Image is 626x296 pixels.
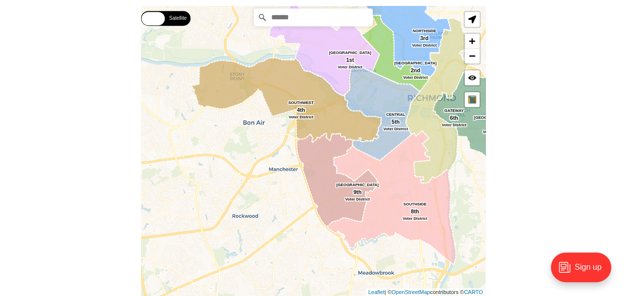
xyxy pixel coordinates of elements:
a: Zoom in [465,34,480,49]
a: Zoom out [465,49,480,63]
iframe: portal-trigger [542,247,626,296]
input: Search [254,8,373,26]
a: Show me where I am [465,12,480,27]
label: Satellite [166,11,191,26]
a: Leaflet [368,289,385,295]
a: OpenStreetMap [391,289,430,295]
a: CARTO [464,289,482,295]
